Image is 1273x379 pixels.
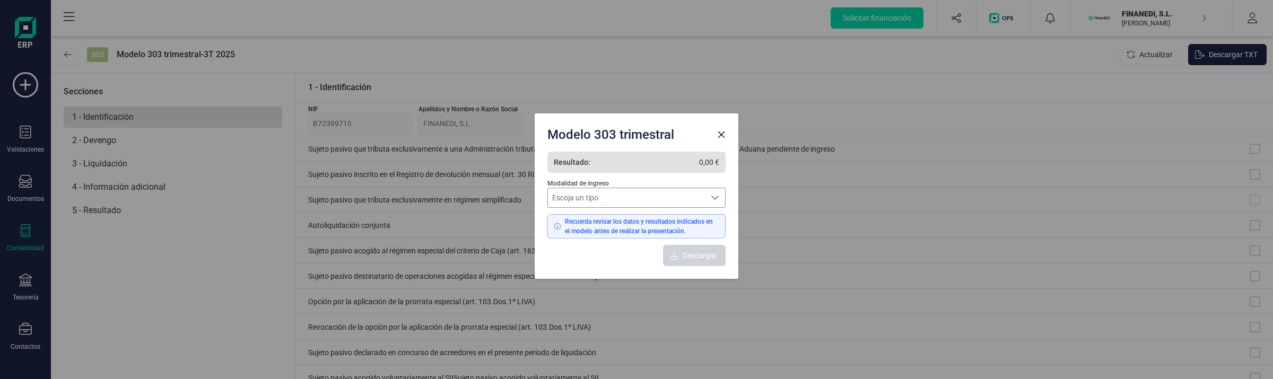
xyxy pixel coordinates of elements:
[548,188,705,207] span: Escoja un tipo
[663,245,726,266] button: Descargar
[699,157,719,168] span: 0,00 €
[554,157,590,168] span: Resultado:
[547,179,726,188] span: Modalidad de ingreso
[713,126,730,143] button: Close
[565,217,719,236] span: Recuerda revisar los datos y resultados indicados en el modelo antes de realizar la presentación.
[543,122,713,143] div: Modelo 303 trimestral
[705,188,725,207] div: Escoja un tipo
